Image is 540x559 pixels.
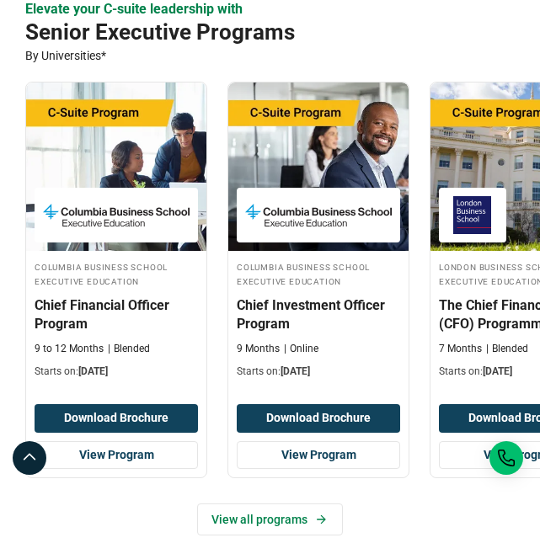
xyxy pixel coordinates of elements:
[447,196,498,234] img: London Business School Executive Education
[35,365,198,379] p: Starts on:
[197,503,343,535] a: View all programs
[26,83,206,251] img: Chief Financial Officer Program | Online Finance Course
[284,342,318,356] p: Online
[237,259,400,288] h4: Columbia Business School Executive Education
[35,259,198,288] h4: Columbia Business School Executive Education
[35,342,104,356] p: 9 to 12 Months
[78,365,108,377] span: [DATE]
[237,441,400,470] a: View Program
[43,196,190,234] img: Columbia Business School Executive Education
[25,46,515,65] p: By Universities*
[237,365,400,379] p: Starts on:
[486,342,528,356] p: Blended
[483,365,512,377] span: [DATE]
[245,196,392,234] img: Columbia Business School Executive Education
[228,83,409,251] img: Chief Investment Officer Program | Online Finance Course
[25,19,515,46] h2: Senior Executive Programs
[237,296,400,334] h3: Chief Investment Officer Program
[237,342,280,356] p: 9 Months
[35,441,198,470] a: View Program
[35,296,198,334] h3: Chief Financial Officer Program
[35,404,198,433] button: Download Brochure
[237,404,400,433] button: Download Brochure
[281,365,310,377] span: [DATE]
[439,342,482,356] p: 7 Months
[108,342,150,356] p: Blended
